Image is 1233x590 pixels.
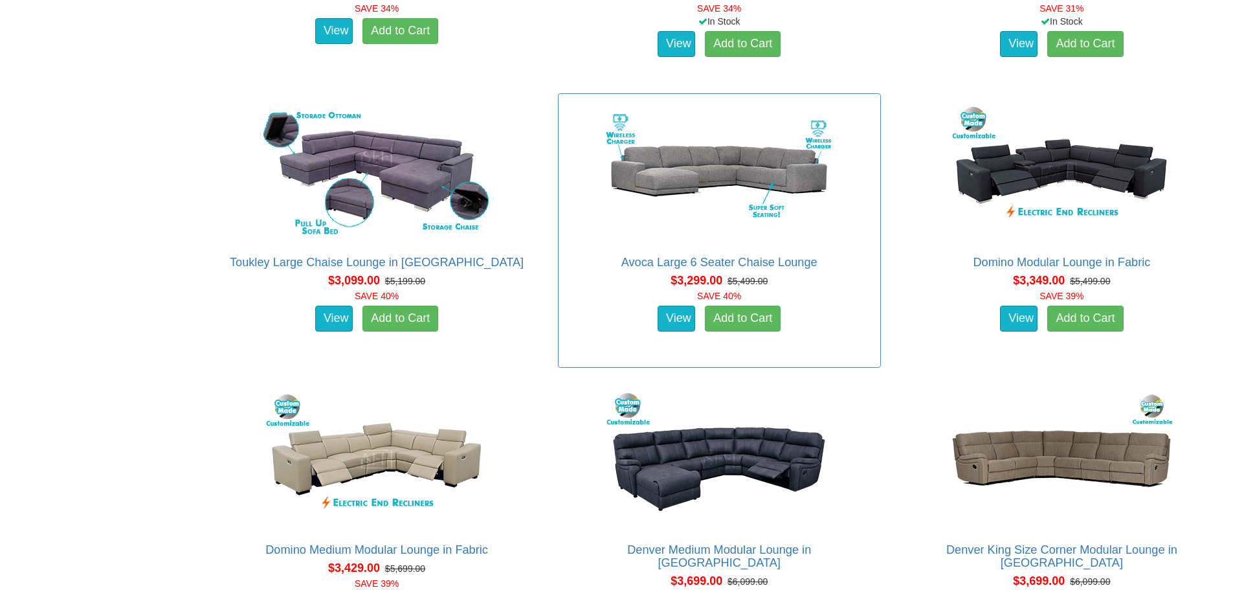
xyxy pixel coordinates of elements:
img: Denver King Size Corner Modular Lounge in Fabric [945,388,1178,530]
del: $5,199.00 [385,276,425,286]
span: $3,699.00 [1013,574,1065,587]
font: SAVE 31% [1039,3,1083,14]
a: Add to Cart [1047,306,1123,332]
font: SAVE 34% [355,3,399,14]
img: Domino Medium Modular Lounge in Fabric [260,388,493,530]
a: View [658,31,695,57]
a: Add to Cart [705,31,781,57]
a: View [1000,31,1038,57]
a: Add to Cart [1047,31,1123,57]
img: Toukley Large Chaise Lounge in Fabric [260,100,493,243]
span: $3,299.00 [671,274,722,287]
a: Avoca Large 6 Seater Chaise Lounge [621,256,817,269]
font: SAVE 40% [355,291,399,301]
a: View [658,306,695,332]
del: $6,099.00 [1070,576,1110,587]
a: Denver King Size Corner Modular Lounge in [GEOGRAPHIC_DATA] [946,543,1177,569]
img: Denver Medium Modular Lounge in Fabric [603,388,836,530]
a: Domino Modular Lounge in Fabric [973,256,1150,269]
img: Domino Modular Lounge in Fabric [945,100,1178,243]
a: Denver Medium Modular Lounge in [GEOGRAPHIC_DATA] [627,543,811,569]
a: Domino Medium Modular Lounge in Fabric [265,543,488,556]
a: Add to Cart [705,306,781,332]
span: $3,099.00 [328,274,380,287]
a: Add to Cart [362,306,438,332]
del: $5,699.00 [385,563,425,574]
span: $3,429.00 [328,562,380,574]
font: SAVE 40% [697,291,741,301]
font: SAVE 34% [697,3,741,14]
a: View [1000,306,1038,332]
img: Avoca Large 6 Seater Chaise Lounge [603,100,836,243]
a: Add to Cart [362,18,438,44]
div: In Stock [555,15,883,28]
a: Toukley Large Chaise Lounge in [GEOGRAPHIC_DATA] [230,256,524,269]
a: View [315,18,353,44]
span: $3,699.00 [671,574,722,587]
font: SAVE 39% [1039,291,1083,301]
span: $3,349.00 [1013,274,1065,287]
del: $6,099.00 [728,576,768,587]
font: SAVE 39% [355,578,399,589]
div: In Stock [898,15,1226,28]
del: $5,499.00 [728,276,768,286]
del: $5,499.00 [1070,276,1110,286]
a: View [315,306,353,332]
